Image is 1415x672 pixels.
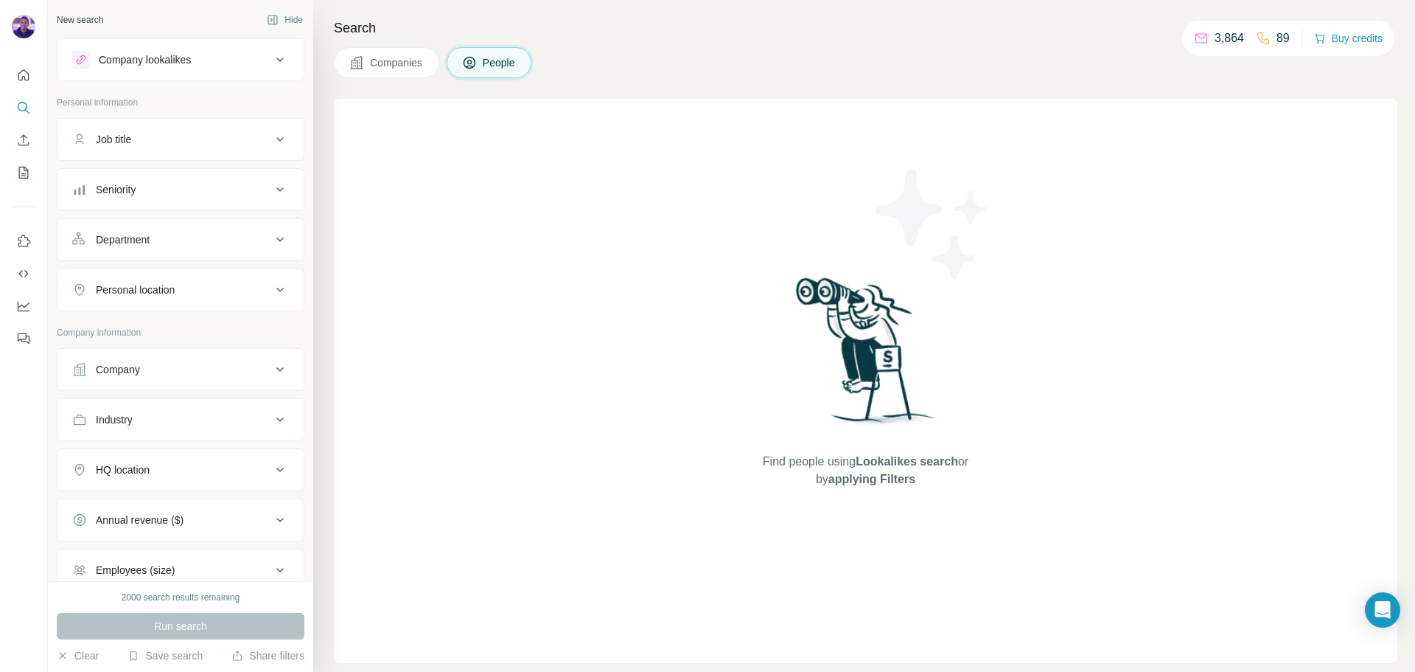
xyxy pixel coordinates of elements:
button: Dashboard [12,293,35,319]
div: Seniority [96,182,136,197]
img: Avatar [12,15,35,38]
span: Companies [370,55,424,70]
button: Search [12,94,35,121]
button: Share filters [231,648,304,663]
span: Find people using or by [747,453,983,488]
div: HQ location [96,463,150,477]
button: Save search [127,648,203,663]
button: Industry [57,402,304,437]
button: Personal location [57,272,304,308]
button: Department [57,222,304,257]
button: Use Surfe on LinkedIn [12,228,35,254]
button: Employees (size) [57,553,304,588]
button: Enrich CSV [12,127,35,153]
span: Lookalikes search [856,455,958,468]
p: Personal information [57,96,304,109]
button: Buy credits [1314,28,1383,49]
button: HQ location [57,452,304,488]
button: Hide [256,9,313,31]
button: Job title [57,122,304,157]
div: Personal location [96,283,175,297]
div: Department [96,232,150,247]
span: People [483,55,517,70]
button: Company lookalikes [57,42,304,77]
div: Annual revenue ($) [96,513,184,527]
span: applying Filters [828,473,915,485]
button: Company [57,352,304,387]
h4: Search [334,18,1397,38]
div: Company lookalikes [99,52,191,67]
div: Employees (size) [96,563,175,578]
img: Surfe Illustration - Woman searching with binoculars [789,274,943,438]
div: Company [96,362,140,377]
div: New search [57,13,103,27]
div: 2000 search results remaining [122,591,240,604]
button: Annual revenue ($) [57,502,304,538]
button: Use Surfe API [12,260,35,287]
button: Quick start [12,62,35,89]
button: Feedback [12,325,35,352]
button: My lists [12,159,35,186]
button: Seniority [57,172,304,207]
div: Job title [96,132,131,147]
button: Clear [57,648,99,663]
img: Surfe Illustration - Stars [866,158,999,291]
div: Open Intercom Messenger [1365,592,1400,628]
p: 3,864 [1215,30,1244,47]
p: 89 [1276,30,1290,47]
div: Industry [96,412,133,427]
p: Company information [57,326,304,339]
